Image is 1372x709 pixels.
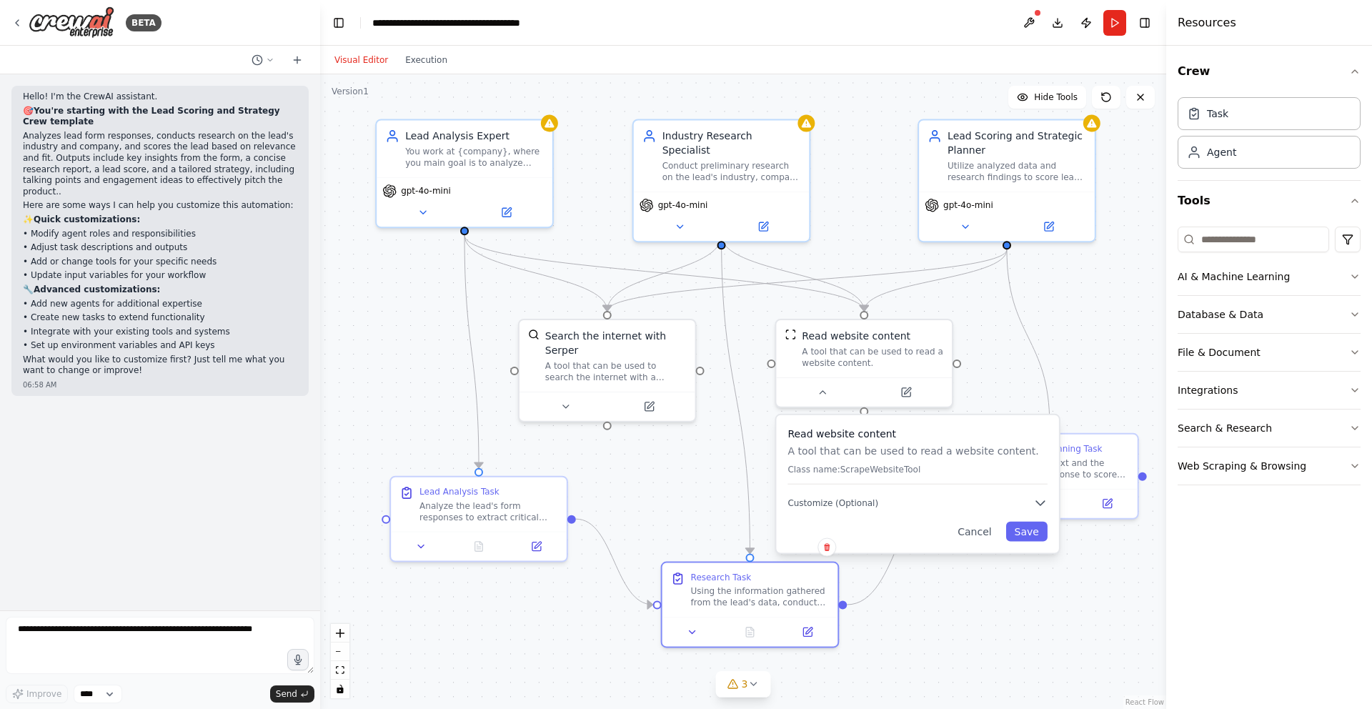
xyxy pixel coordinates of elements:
[23,284,297,296] p: 🔧
[716,671,771,698] button: 3
[126,14,161,31] div: BETA
[457,235,615,311] g: Edge from 89b06761-059f-4533-bf9b-7df6b5e6dc26 to 73e1d804-0a64-44af-bdd8-b236b4a54fb0
[1207,145,1236,159] div: Agent
[331,624,349,698] div: React Flow controls
[405,129,544,143] div: Lead Analysis Expert
[787,464,1047,475] p: Class name: ScrapeWebsiteTool
[1178,181,1361,221] button: Tools
[865,384,946,401] button: Open in side panel
[817,538,836,557] button: Delete node
[326,51,397,69] button: Visual Editor
[287,649,309,670] button: Click to speak your automation idea
[1178,14,1236,31] h4: Resources
[23,270,297,282] p: • Update input variables for your workflow
[331,661,349,680] button: fit view
[332,86,369,97] div: Version 1
[1178,221,1361,497] div: Tools
[23,299,297,310] p: • Add new agents for additional expertise
[23,106,280,127] strong: You're starting with the Lead Scoring and Strategy Crew template
[23,131,297,198] p: Analyzes lead form responses, conducts research on the lead's industry and company, and scores th...
[1178,91,1361,180] div: Crew
[960,433,1139,520] div: Scoring and Planning TaskUtilize the context and the lead's form response to score the lead. Cons...
[1178,372,1361,409] button: Integrations
[518,319,697,422] div: SerperDevToolSearch the internet with SerperA tool that can be used to search the internet with a...
[1207,106,1228,121] div: Task
[405,146,544,169] div: You work at {company}, where you main goal is to analyze leads form responses to extract essentia...
[457,235,486,468] g: Edge from 89b06761-059f-4533-bf9b-7df6b5e6dc26 to 38a434b5-a8ee-47bb-81e6-944f5a87230e
[787,427,1047,441] h3: Read website content
[6,685,68,703] button: Improve
[600,249,1014,311] g: Edge from 2b5b5285-4033-425c-8836-790a3dcb494f to 73e1d804-0a64-44af-bdd8-b236b4a54fb0
[783,623,832,640] button: Open in side panel
[23,312,297,324] p: • Create new tasks to extend functionality
[23,354,297,377] p: What would you like to customize first? Just tell me what you want to change or improve!
[23,214,297,226] p: ✨
[397,51,456,69] button: Execution
[742,677,748,691] span: 3
[632,119,811,242] div: Industry Research SpecialistConduct preliminary research on the lead's industry, company size, an...
[1178,258,1361,295] button: AI & Machine Learning
[375,119,554,228] div: Lead Analysis ExpertYou work at {company}, where you main goal is to analyze leads form responses...
[715,235,757,553] g: Edge from 14522d44-cf14-4517-a4a0-c5a12647f46c to b9147602-40dc-4afe-ae4f-75aed73cb5d6
[1000,249,1057,425] g: Edge from 2b5b5285-4033-425c-8836-790a3dcb494f to 7d9d6927-5caa-4798-b660-0a8c68efe85c
[1178,334,1361,371] button: File & Document
[720,623,780,640] button: No output available
[609,398,690,415] button: Open in side panel
[715,235,872,311] g: Edge from 14522d44-cf14-4517-a4a0-c5a12647f46c to b8f3d6b7-4798-4e83-a0b9-00bece09fdb7
[419,500,558,523] div: Analyze the lead's form responses to extract critical information that might be useful for scorin...
[286,51,309,69] button: Start a new chat
[775,319,953,408] div: ScrapeWebsiteToolRead website contentA tool that can be used to read a website content.Read websi...
[23,106,297,128] p: 🎯
[331,624,349,643] button: zoom in
[948,129,1086,157] div: Lead Scoring and Strategic Planner
[990,457,1129,480] div: Utilize the context and the lead's form response to score the lead. Consider factors such as indu...
[276,688,297,700] span: Send
[802,346,943,369] div: A tool that can be used to read a website content.
[576,512,653,612] g: Edge from 38a434b5-a8ee-47bb-81e6-944f5a87230e to b9147602-40dc-4afe-ae4f-75aed73cb5d6
[787,496,1047,510] button: Customize (Optional)
[466,204,547,221] button: Open in side panel
[23,340,297,352] p: • Set up environment variables and API keys
[372,16,520,30] nav: breadcrumb
[1008,218,1089,235] button: Open in side panel
[329,13,349,33] button: Hide left sidebar
[1135,13,1155,33] button: Hide right sidebar
[23,91,297,103] p: Hello! I'm the CrewAI assistant.
[34,284,160,294] strong: Advanced customizations:
[787,497,878,509] span: Customize (Optional)
[389,476,568,562] div: Lead Analysis TaskAnalyze the lead's form responses to extract critical information that might be...
[785,329,796,340] img: ScrapeWebsiteTool
[331,680,349,698] button: toggle interactivity
[1034,91,1078,103] span: Hide Tools
[419,486,499,497] div: Lead Analysis Task
[661,562,840,648] div: Research TaskUsing the information gathered from the lead's data, conduct preliminary research on...
[658,199,708,211] span: gpt-4o-mini
[1008,86,1086,109] button: Hide Tools
[331,643,349,661] button: zoom out
[948,160,1086,183] div: Utilize analyzed data and research findings to score leads and suggest an appropriate plan.
[802,329,910,343] div: Read website content
[528,329,540,340] img: SerperDevTool
[545,360,687,383] div: A tool that can be used to search the internet with a search_query. Supports different search typ...
[545,329,687,357] div: Search the internet with Serper
[246,51,280,69] button: Switch to previous chat
[23,242,297,254] p: • Adjust task descriptions and outputs
[23,200,297,212] p: Here are some ways I can help you customize this automation:
[512,538,561,555] button: Open in side panel
[449,538,509,555] button: No output available
[1083,495,1132,512] button: Open in side panel
[1178,410,1361,447] button: Search & Research
[787,444,1047,458] p: A tool that can be used to read a website content.
[23,257,297,268] p: • Add or change tools for your specific needs
[457,235,871,311] g: Edge from 89b06761-059f-4533-bf9b-7df6b5e6dc26 to b8f3d6b7-4798-4e83-a0b9-00bece09fdb7
[1178,296,1361,333] button: Database & Data
[401,185,451,197] span: gpt-4o-mini
[1125,698,1164,706] a: React Flow attribution
[23,229,297,240] p: • Modify agent roles and responsibilities
[26,688,61,700] span: Improve
[23,327,297,338] p: • Integrate with your existing tools and systems
[29,6,114,39] img: Logo
[990,443,1102,455] div: Scoring and Planning Task
[723,218,804,235] button: Open in side panel
[1178,447,1361,485] button: Web Scraping & Browsing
